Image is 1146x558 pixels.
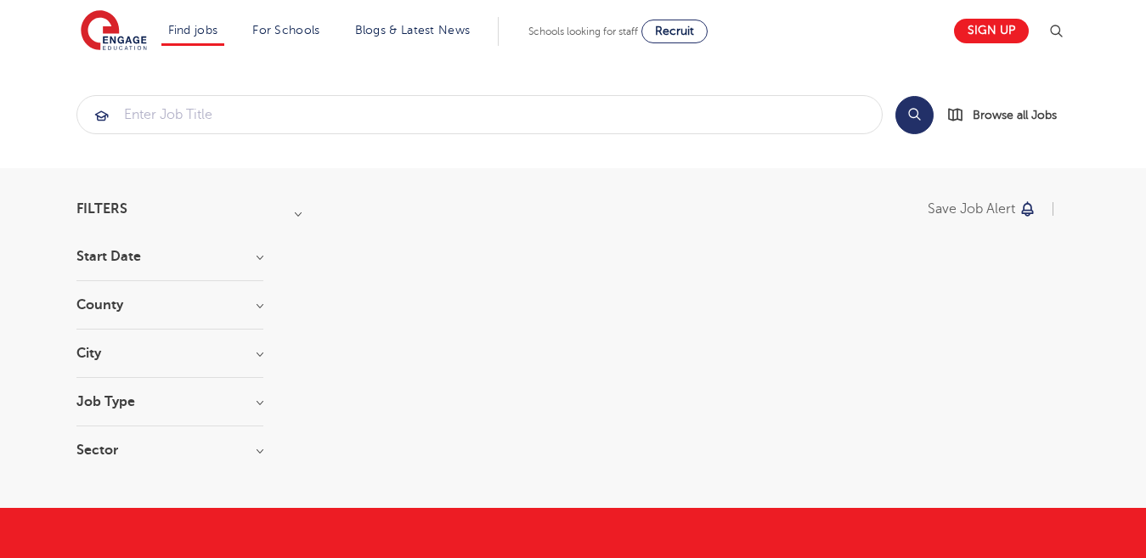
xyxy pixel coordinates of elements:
a: Blogs & Latest News [355,24,471,37]
a: Find jobs [168,24,218,37]
h3: Start Date [76,250,263,263]
a: Browse all Jobs [947,105,1070,125]
button: Save job alert [928,202,1037,216]
h3: County [76,298,263,312]
img: Engage Education [81,10,147,53]
h3: City [76,347,263,360]
h3: Sector [76,443,263,457]
p: Save job alert [928,202,1015,216]
div: Submit [76,95,883,134]
a: Sign up [954,19,1029,43]
span: Recruit [655,25,694,37]
button: Search [895,96,934,134]
h3: Job Type [76,395,263,409]
input: Submit [77,96,882,133]
span: Schools looking for staff [528,25,638,37]
a: For Schools [252,24,319,37]
span: Browse all Jobs [973,105,1057,125]
a: Recruit [641,20,708,43]
span: Filters [76,202,127,216]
